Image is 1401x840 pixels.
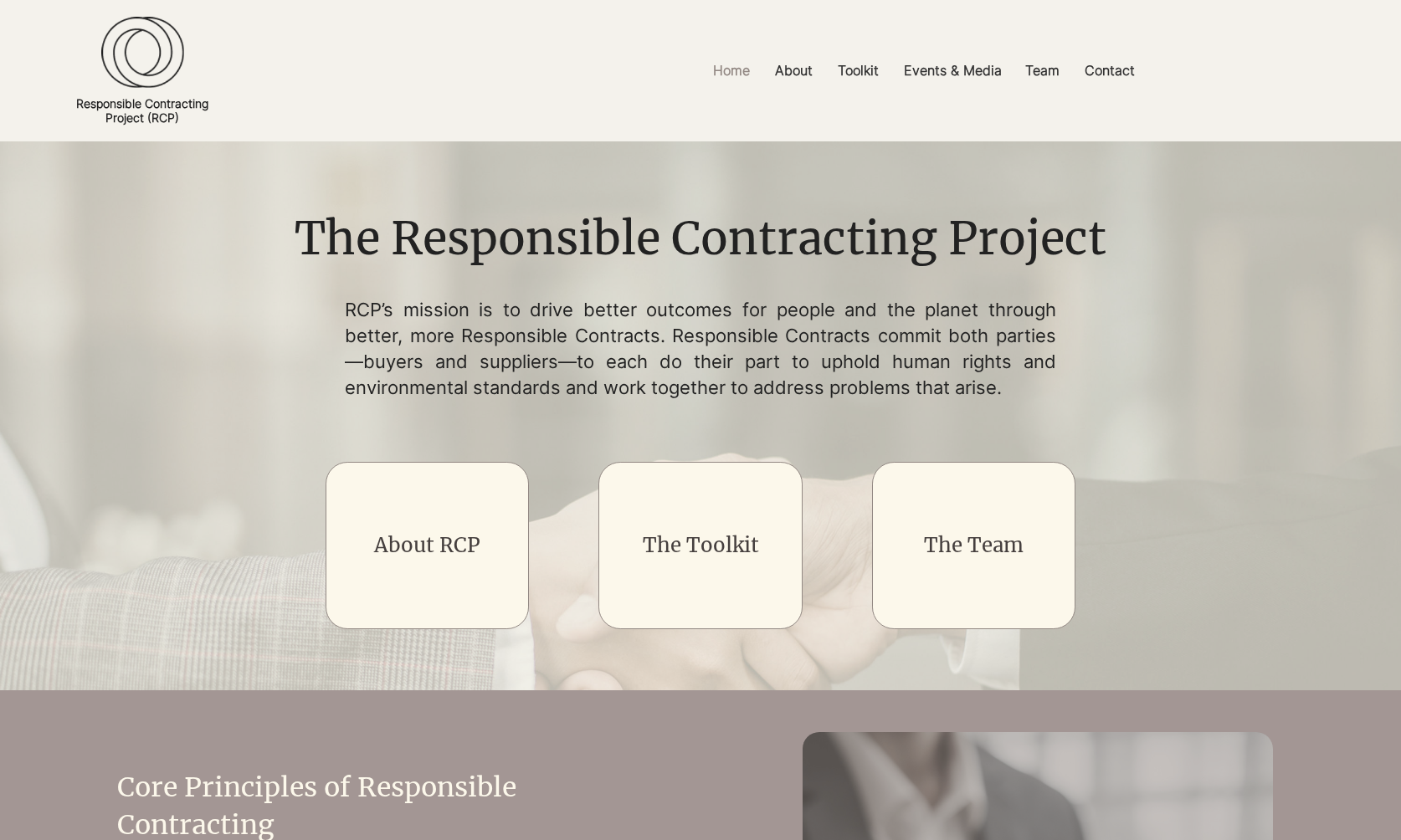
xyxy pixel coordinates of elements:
[924,532,1024,558] a: The Team
[345,297,1056,400] p: RCP’s mission is to drive better outcomes for people and the planet through better, more Responsi...
[829,52,887,90] p: Toolkit
[700,52,762,90] a: Home
[705,52,758,90] p: Home
[1013,52,1072,90] a: Team
[825,52,891,90] a: Toolkit
[891,52,1013,90] a: Events & Media
[374,532,480,558] a: About RCP
[500,52,1349,90] nav: Site
[282,207,1118,271] h1: The Responsible Contracting Project
[767,52,821,90] p: About
[1017,52,1068,90] p: Team
[643,532,759,558] a: The Toolkit
[1076,52,1143,90] p: Contact
[896,52,1010,90] p: Events & Media
[762,52,825,90] a: About
[1072,52,1147,90] a: Contact
[76,96,208,125] a: Responsible ContractingProject (RCP)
